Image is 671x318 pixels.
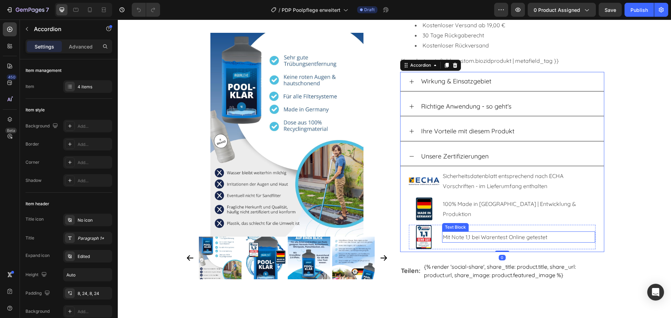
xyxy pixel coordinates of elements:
li: Kostenloser Versand ab 19,00 € [297,1,486,11]
p: Accordion [34,25,93,33]
span: Draft [364,7,375,13]
div: Padding [26,289,51,298]
div: Accordion [291,43,315,49]
div: Add... [78,309,110,315]
span: PDP Poolpflege erweitert [282,6,340,14]
div: Shadow [26,177,42,184]
div: Expand icon [26,252,50,259]
div: 8, 24, 8, 24 [78,290,110,297]
img: gempages_482219518031037310-f2298ce3-c8b5-462c-8c38-dbfbec89993e.png [291,205,322,230]
div: Beta [5,128,17,133]
button: Save [599,3,622,17]
p: 100% Made in [GEOGRAPHIC_DATA] | Entwicklung & Produktion [325,179,477,200]
span: 0 product assigned [534,6,580,14]
p: Ihre Vorteile mit diesem Produkt [303,106,397,117]
li: 30 Tage Rückgaberecht [297,11,486,21]
input: Auto [64,268,112,281]
div: 450 [7,74,17,80]
div: Edited [78,253,110,260]
button: Carousel Next Arrow [262,234,270,243]
p: Settings [35,43,54,50]
div: Item header [26,201,49,207]
button: 7 [3,3,52,17]
div: Undo/Redo [132,3,160,17]
div: Text Block [326,205,349,211]
p: 7 [46,6,49,14]
p: Mit Note 1,1 bei Warentest Online getestet [325,213,477,223]
p: Advanced [69,43,93,50]
div: Add... [78,160,110,166]
div: Item [26,83,34,90]
div: Item style [26,107,45,113]
li: Kostenloser Rückversand [297,21,486,31]
div: Add... [78,123,110,130]
div: No icon [78,217,110,223]
div: Publish [630,6,648,14]
div: Title icon [26,216,44,222]
div: Add... [78,178,110,184]
p: Teilen: [283,246,303,257]
div: Title [26,235,34,241]
div: 0 [381,235,388,241]
div: Add... [78,141,110,148]
div: {% render 'social-share', share_title: product.title, share_url: product.url, share_image: produc... [306,243,486,260]
p: Sicherheitsdatenblatt entsprechend nach ECHA Vorschriften - im Lieferumfang enthalten [325,151,477,172]
span: / [279,6,280,14]
img: gempages_482219518031037310-ea8e7a0d-6f4a-4d94-8da7-a539b75929f2.jpg [291,149,322,174]
img: gempages_482219518031037310-1a9db73b-208d-4505-897f-22333eb931a6.png [291,177,322,202]
div: Item management [26,67,62,74]
div: Paragraph 1* [78,235,110,242]
button: Publish [625,3,654,17]
div: Border [26,141,39,147]
div: Open Intercom Messenger [647,284,664,301]
div: Background [26,308,50,315]
div: Height [26,270,48,280]
p: Unsere Zertifizierungen [303,131,371,142]
p: Wirkung & Einsatzgebiet [303,56,374,67]
p: Richtige Anwendung - so geht's [303,81,394,93]
button: 0 product assigned [528,3,596,17]
p: {{product.metafields.custom.biozidprodukt | metafield_tag }} [282,37,486,45]
div: 4 items [78,84,110,90]
div: Corner [26,159,39,165]
span: Save [605,7,616,13]
div: Background [26,121,59,131]
iframe: Design area [118,20,671,318]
